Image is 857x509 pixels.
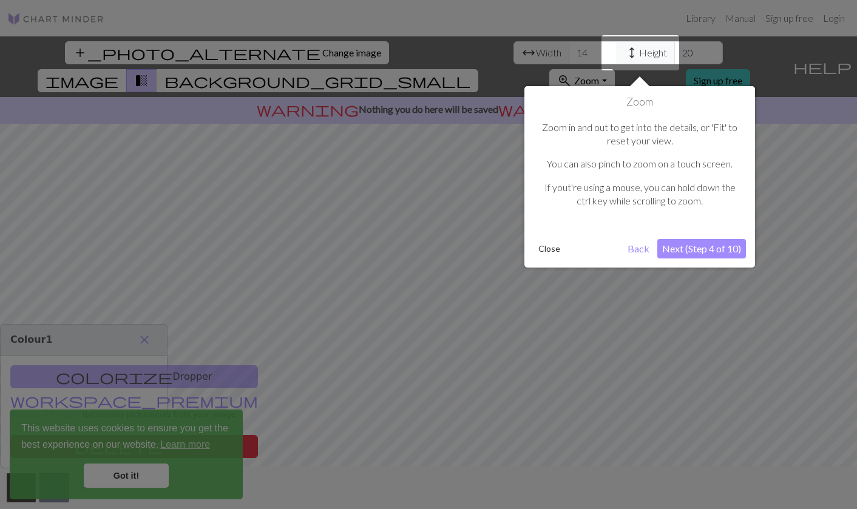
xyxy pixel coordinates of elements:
button: Close [534,240,565,258]
button: Next (Step 4 of 10) [657,239,746,258]
p: Zoom in and out to get into the details, or 'Fit' to reset your view. [540,121,740,148]
div: Zoom [524,86,755,268]
button: Back [623,239,654,258]
p: You can also pinch to zoom on a touch screen. [540,157,740,170]
p: If yout're using a mouse, you can hold down the ctrl key while scrolling to zoom. [540,181,740,208]
h1: Zoom [534,95,746,109]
